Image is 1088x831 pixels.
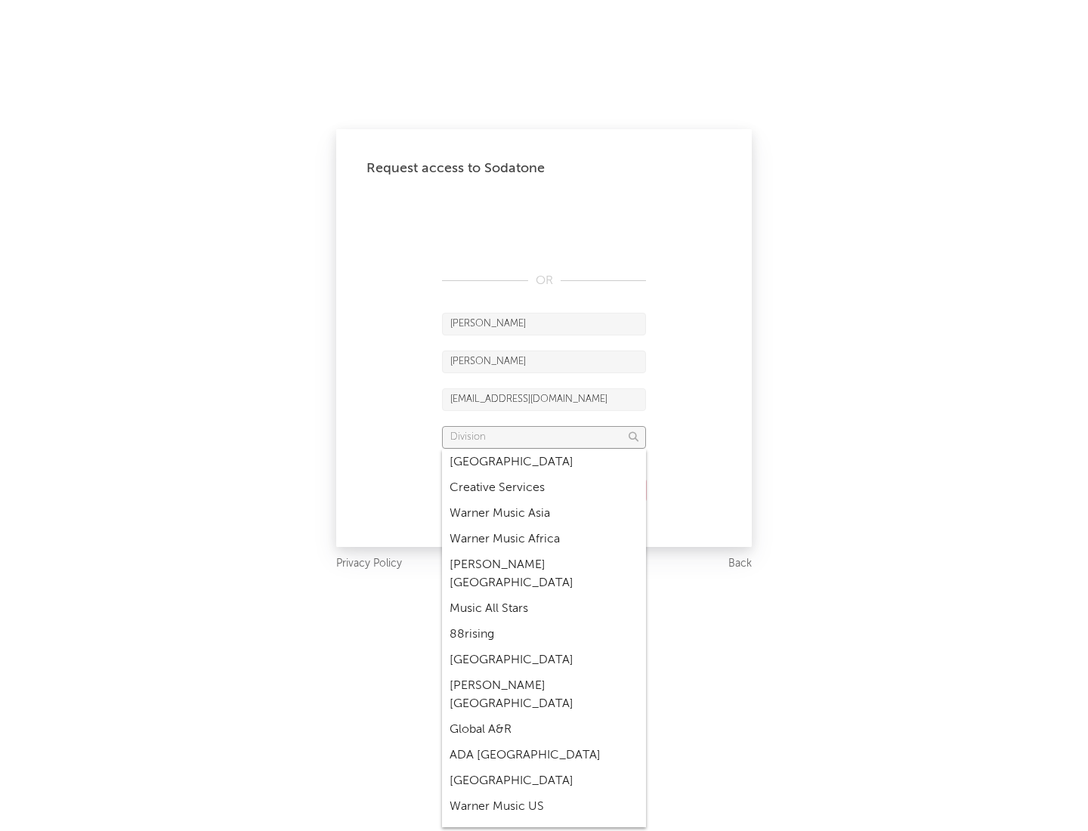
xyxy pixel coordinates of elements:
[442,272,646,290] div: OR
[442,351,646,373] input: Last Name
[442,313,646,335] input: First Name
[442,449,646,475] div: [GEOGRAPHIC_DATA]
[442,552,646,596] div: [PERSON_NAME] [GEOGRAPHIC_DATA]
[442,426,646,449] input: Division
[442,673,646,717] div: [PERSON_NAME] [GEOGRAPHIC_DATA]
[728,555,752,573] a: Back
[442,596,646,622] div: Music All Stars
[442,743,646,768] div: ADA [GEOGRAPHIC_DATA]
[442,501,646,527] div: Warner Music Asia
[442,717,646,743] div: Global A&R
[336,555,402,573] a: Privacy Policy
[442,622,646,647] div: 88rising
[442,527,646,552] div: Warner Music Africa
[442,768,646,794] div: [GEOGRAPHIC_DATA]
[442,647,646,673] div: [GEOGRAPHIC_DATA]
[366,159,722,178] div: Request access to Sodatone
[442,475,646,501] div: Creative Services
[442,388,646,411] input: Email
[442,794,646,820] div: Warner Music US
